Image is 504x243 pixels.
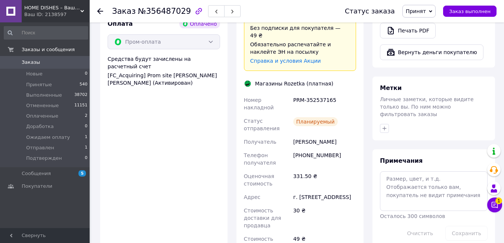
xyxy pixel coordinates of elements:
[85,113,87,119] span: 2
[244,118,280,131] span: Статус отправления
[26,71,43,77] span: Новые
[380,96,474,117] span: Личные заметки, которые видите только вы. По ним можно фильтровать заказы
[24,11,90,18] div: Ваш ID: 2138597
[22,170,51,177] span: Сообщения
[26,92,62,99] span: Выполненные
[74,92,87,99] span: 38702
[80,81,87,88] span: 540
[26,123,54,130] span: Доработка
[26,144,54,151] span: Отправлен
[85,123,87,130] span: 0
[292,149,358,169] div: [PHONE_NUMBER]
[108,72,220,87] div: [FC_Acquiring] Prom site [PERSON_NAME] [PERSON_NAME] (Активирован)
[22,183,52,190] span: Покупатели
[293,117,338,126] div: Планируемый
[244,152,276,166] span: Телефон получателя
[26,81,52,88] span: Принятые
[108,20,133,27] span: Оплата
[244,97,274,110] span: Номер накладной
[22,46,75,53] span: Заказы и сообщения
[292,135,358,149] div: [PERSON_NAME]
[85,134,87,141] span: 1
[250,24,350,39] div: Без подписки для покупателя — 49 ₴
[406,8,426,14] span: Принят
[292,204,358,232] div: 30 ₴
[108,55,220,87] div: Средства будут зачислены на расчетный счет
[4,26,88,40] input: Поиск
[78,170,86,177] span: 5
[244,173,274,187] span: Оценочная стоимость
[85,71,87,77] span: 0
[292,169,358,190] div: 331.50 ₴
[292,190,358,204] div: г. [STREET_ADDRESS]
[26,102,59,109] span: Отмененные
[380,213,445,219] span: Осталось 300 символов
[250,41,350,56] div: Обязательно распечатайте и наклейте ЭН на посылку
[26,155,62,162] span: Подтвержден
[253,80,336,87] div: Магазины Rozetka (платная)
[380,157,423,164] span: Примечания
[22,59,40,66] span: Заказы
[244,139,276,145] span: Получатель
[26,113,58,119] span: Оплаченные
[24,4,80,11] span: HOME DISHES – Ваш поставщик посуды
[380,84,402,91] span: Метки
[244,194,260,200] span: Адрес
[345,7,395,15] div: Статус заказа
[138,7,191,16] span: №356487029
[443,6,497,17] button: Заказ выполнен
[380,44,483,60] button: Вернуть деньги покупателю
[250,58,321,64] a: Справка и условия Акции
[380,23,436,38] a: Печать PDF
[112,7,136,16] span: Заказ
[449,9,491,14] span: Заказ выполнен
[26,134,70,141] span: Ожидаем оплату
[85,155,87,162] span: 0
[97,7,103,15] div: Вернуться назад
[179,19,220,28] div: Оплачено
[85,144,87,151] span: 1
[487,197,502,212] button: Чат с покупателем1
[74,102,87,109] span: 11151
[495,197,502,204] span: 1
[244,208,281,228] span: Стоимость доставки для продавца
[292,93,358,114] div: PRM-352537165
